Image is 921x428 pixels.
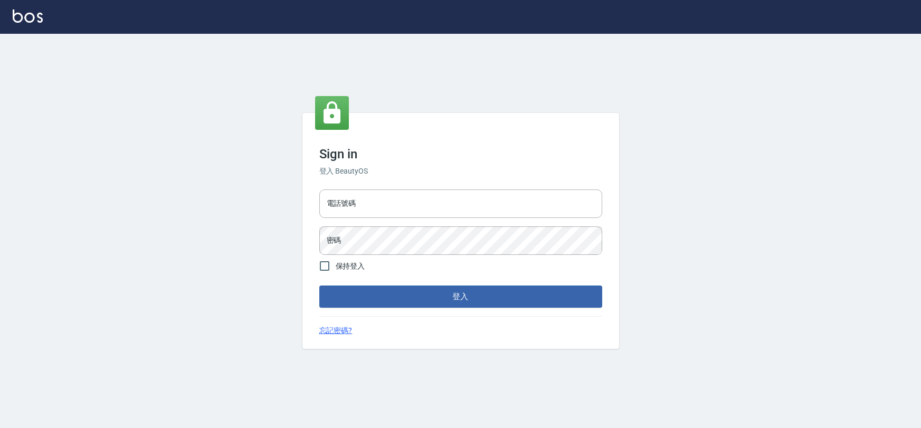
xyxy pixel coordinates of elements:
span: 保持登入 [336,261,365,272]
a: 忘記密碼? [319,325,353,336]
h3: Sign in [319,147,602,161]
img: Logo [13,9,43,23]
button: 登入 [319,286,602,308]
h6: 登入 BeautyOS [319,166,602,177]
